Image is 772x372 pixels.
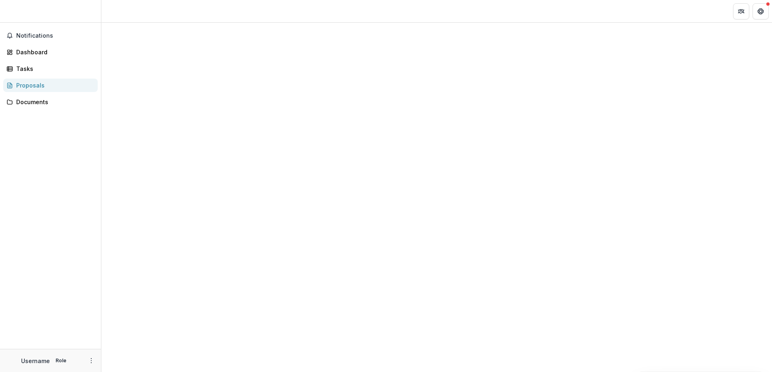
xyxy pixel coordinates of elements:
a: Documents [3,95,98,109]
p: Role [53,357,69,364]
div: Tasks [16,64,91,73]
button: More [86,356,96,366]
span: Notifications [16,32,94,39]
button: Partners [733,3,749,19]
a: Proposals [3,79,98,92]
a: Tasks [3,62,98,75]
p: Username [21,357,50,365]
div: Documents [16,98,91,106]
div: Dashboard [16,48,91,56]
div: Proposals [16,81,91,90]
button: Get Help [753,3,769,19]
button: Notifications [3,29,98,42]
a: Dashboard [3,45,98,59]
